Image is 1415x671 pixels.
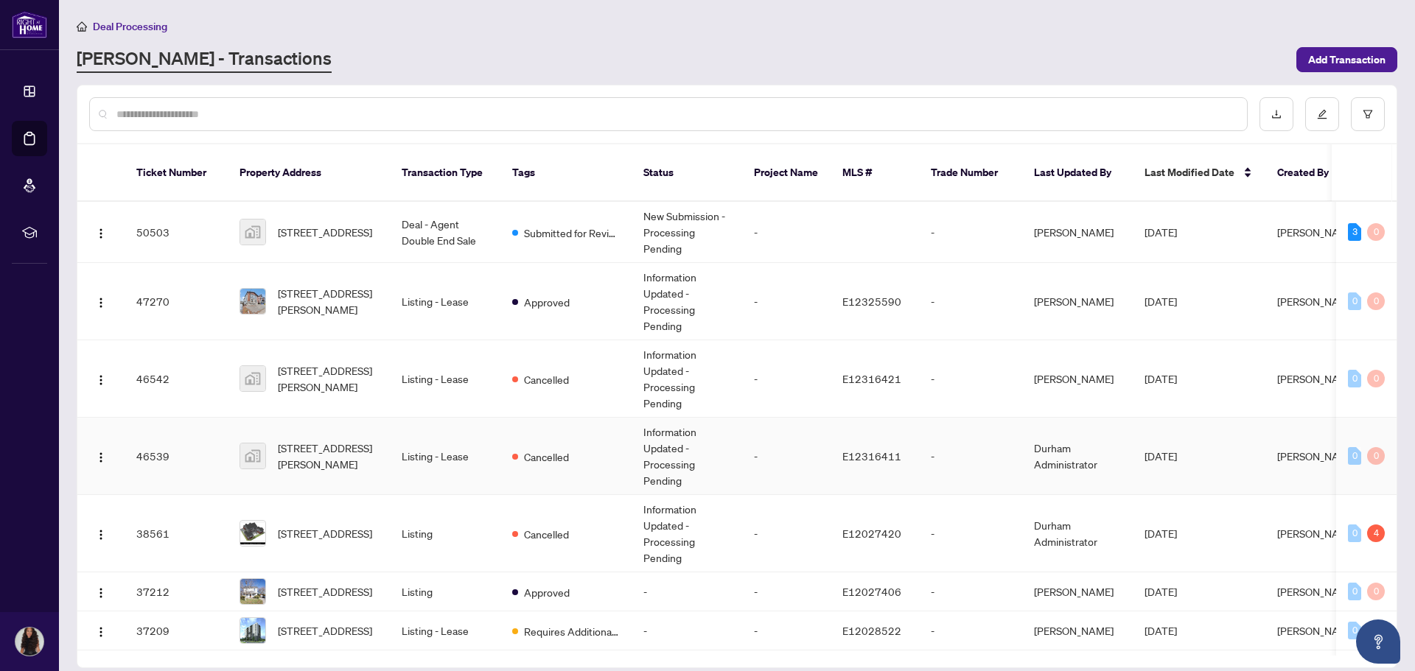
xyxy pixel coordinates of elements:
button: Logo [89,619,113,642]
td: - [919,495,1022,572]
td: [PERSON_NAME] [1022,340,1133,418]
button: Add Transaction [1296,47,1397,72]
td: 46539 [125,418,228,495]
span: E12027406 [842,585,901,598]
span: home [77,21,87,32]
span: Cancelled [524,526,569,542]
span: [STREET_ADDRESS][PERSON_NAME] [278,440,378,472]
span: [DATE] [1145,624,1177,637]
span: Approved [524,584,570,600]
td: 50503 [125,202,228,263]
span: [DATE] [1145,449,1177,463]
span: [PERSON_NAME] [1277,295,1357,308]
div: 0 [1367,370,1385,387]
span: [PERSON_NAME] [1277,585,1357,598]
span: [PERSON_NAME] [1277,372,1357,385]
td: [PERSON_NAME] [1022,263,1133,340]
span: Submitted for Review [524,225,620,241]
div: 0 [1348,292,1361,310]
img: Logo [95,452,107,463]
td: 37209 [125,611,228,650]
img: thumbnail-img [240,521,265,546]
span: Cancelled [524,449,569,465]
td: Information Updated - Processing Pending [632,495,742,572]
td: - [742,495,831,572]
span: filter [1363,109,1373,119]
button: Logo [89,289,113,313]
span: [PERSON_NAME] [1277,449,1357,463]
div: 0 [1348,370,1361,387]
td: - [742,340,831,418]
td: Listing [390,495,500,572]
span: [STREET_ADDRESS] [278,525,372,541]
button: edit [1305,97,1339,131]
img: Logo [95,529,107,541]
span: E12316421 [842,372,901,385]
th: Transaction Type [390,144,500,202]
td: - [919,418,1022,495]
td: - [632,572,742,611]
span: [STREET_ADDRESS] [278,622,372,639]
td: 46542 [125,340,228,418]
span: [STREET_ADDRESS][PERSON_NAME] [278,285,378,317]
span: E12028522 [842,624,901,637]
span: E12027420 [842,527,901,540]
td: - [742,572,831,611]
span: Requires Additional Docs [524,623,620,639]
span: Cancelled [524,371,569,387]
img: Logo [95,587,107,599]
span: [STREET_ADDRESS] [278,583,372,600]
td: Information Updated - Processing Pending [632,340,742,418]
span: E12325590 [842,295,901,308]
button: Logo [89,220,113,244]
th: Trade Number [919,144,1022,202]
td: - [919,263,1022,340]
td: [PERSON_NAME] [1022,202,1133,263]
td: Information Updated - Processing Pending [632,418,742,495]
button: filter [1351,97,1385,131]
button: Logo [89,367,113,390]
td: Listing - Lease [390,340,500,418]
td: Durham Administrator [1022,418,1133,495]
th: Created By [1265,144,1354,202]
button: Open asap [1356,619,1400,664]
span: [STREET_ADDRESS][PERSON_NAME] [278,362,378,395]
td: Information Updated - Processing Pending [632,263,742,340]
td: Deal - Agent Double End Sale [390,202,500,263]
td: [PERSON_NAME] [1022,611,1133,650]
td: - [632,611,742,650]
span: [DATE] [1145,527,1177,540]
span: [DATE] [1145,295,1177,308]
td: 47270 [125,263,228,340]
div: 3 [1348,223,1361,241]
td: - [919,611,1022,650]
td: - [742,611,831,650]
th: Last Updated By [1022,144,1133,202]
img: Logo [95,626,107,638]
img: Logo [95,297,107,309]
td: Listing [390,572,500,611]
td: - [919,340,1022,418]
span: E12316411 [842,449,901,463]
td: - [742,263,831,340]
td: - [919,202,1022,263]
img: thumbnail-img [240,579,265,604]
img: thumbnail-img [240,618,265,643]
img: thumbnail-img [240,219,265,245]
span: [PERSON_NAME] [1277,527,1357,540]
div: 0 [1367,447,1385,465]
td: Listing - Lease [390,418,500,495]
td: New Submission - Processing Pending [632,202,742,263]
div: 4 [1367,524,1385,542]
th: Property Address [228,144,390,202]
td: 37212 [125,572,228,611]
th: Tags [500,144,632,202]
td: Durham Administrator [1022,495,1133,572]
th: Last Modified Date [1133,144,1265,202]
th: Ticket Number [125,144,228,202]
span: [DATE] [1145,225,1177,239]
button: Logo [89,521,113,545]
span: [STREET_ADDRESS] [278,224,372,240]
img: Logo [95,228,107,239]
span: download [1271,109,1282,119]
